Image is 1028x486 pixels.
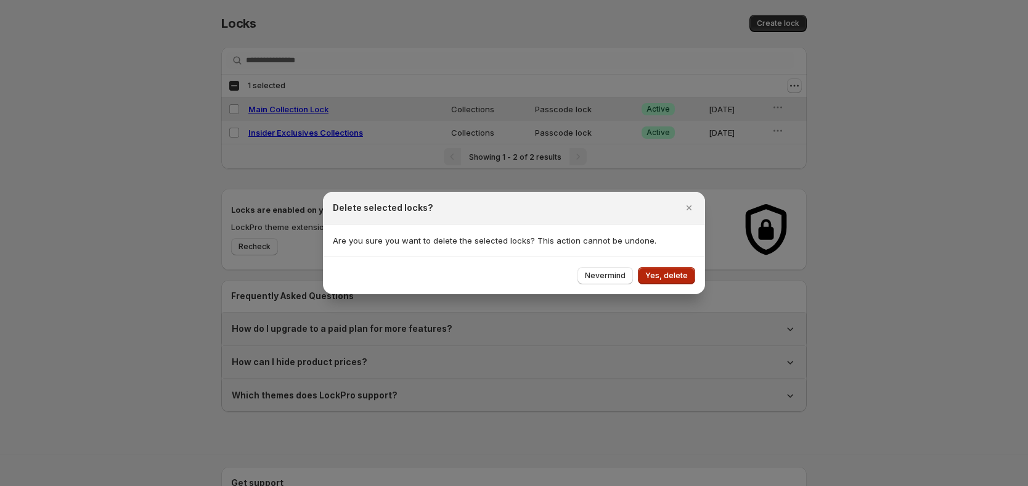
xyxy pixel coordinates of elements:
p: Are you sure you want to delete the selected locks? This action cannot be undone. [333,234,695,247]
button: Yes, delete [638,267,695,284]
span: Yes, delete [645,271,688,281]
button: Close [680,199,698,216]
h2: Delete selected locks? [333,202,433,214]
span: Nevermind [585,271,626,281]
button: Nevermind [577,267,633,284]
